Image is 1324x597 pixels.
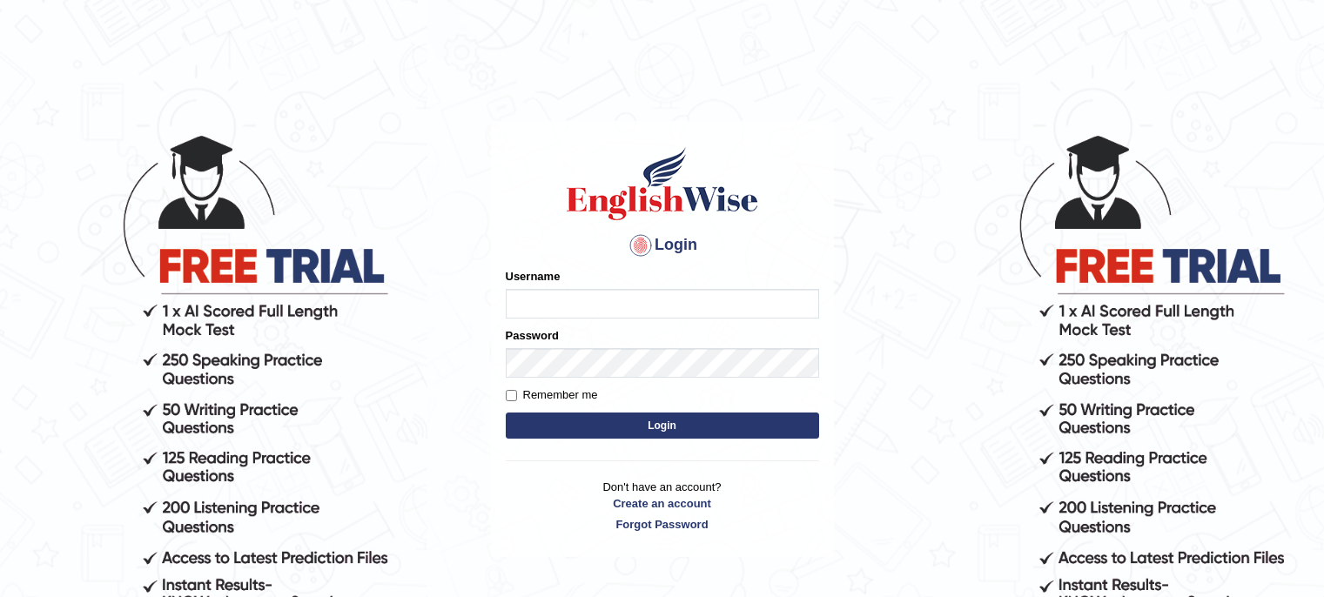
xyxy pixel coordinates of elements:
label: Remember me [506,386,598,404]
label: Username [506,268,561,285]
input: Remember me [506,390,517,401]
a: Create an account [506,495,819,512]
button: Login [506,413,819,439]
a: Forgot Password [506,516,819,533]
p: Don't have an account? [506,479,819,533]
h4: Login [506,231,819,259]
label: Password [506,327,559,344]
img: Logo of English Wise sign in for intelligent practice with AI [563,144,762,223]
